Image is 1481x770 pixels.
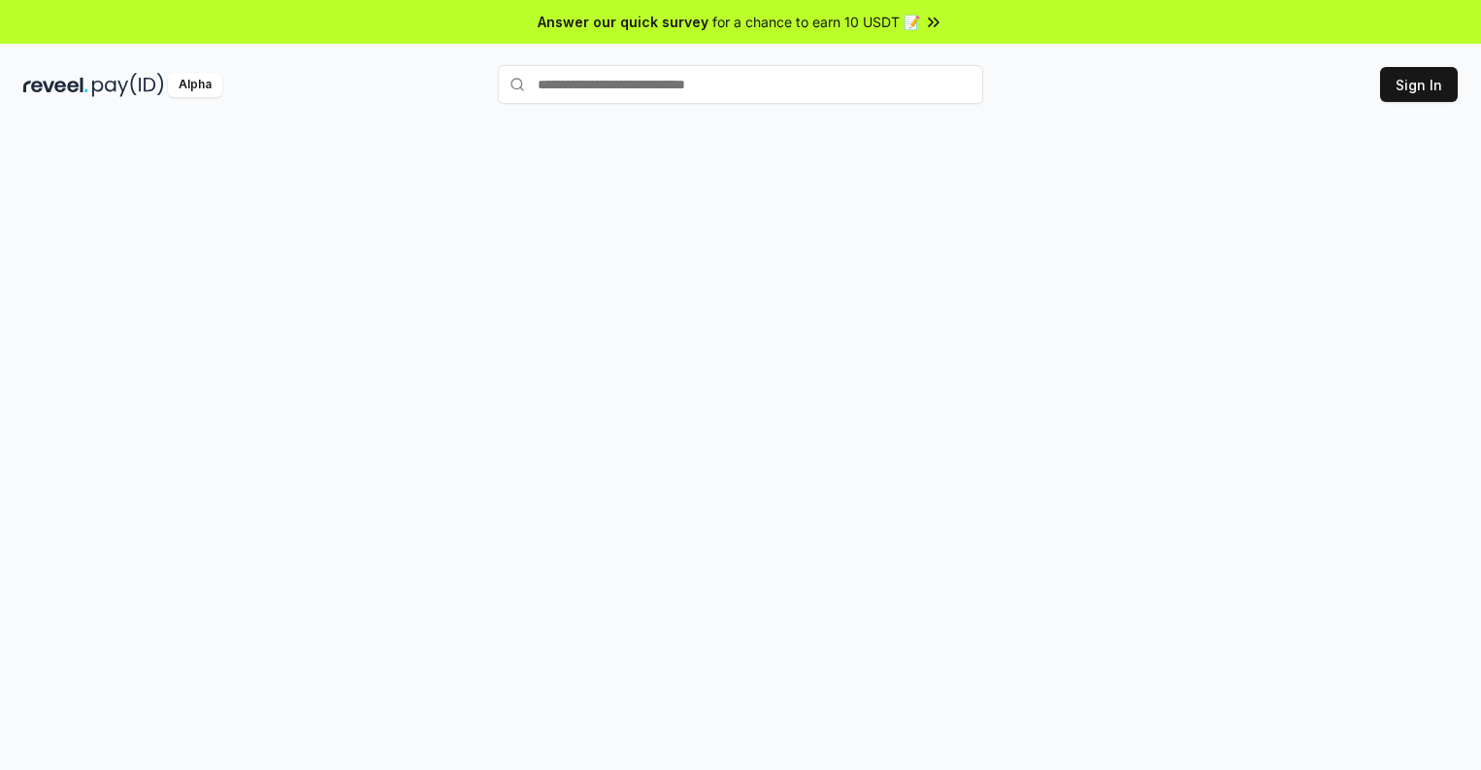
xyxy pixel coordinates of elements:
[23,73,88,97] img: reveel_dark
[92,73,164,97] img: pay_id
[712,12,920,32] span: for a chance to earn 10 USDT 📝
[538,12,708,32] span: Answer our quick survey
[168,73,222,97] div: Alpha
[1380,67,1458,102] button: Sign In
